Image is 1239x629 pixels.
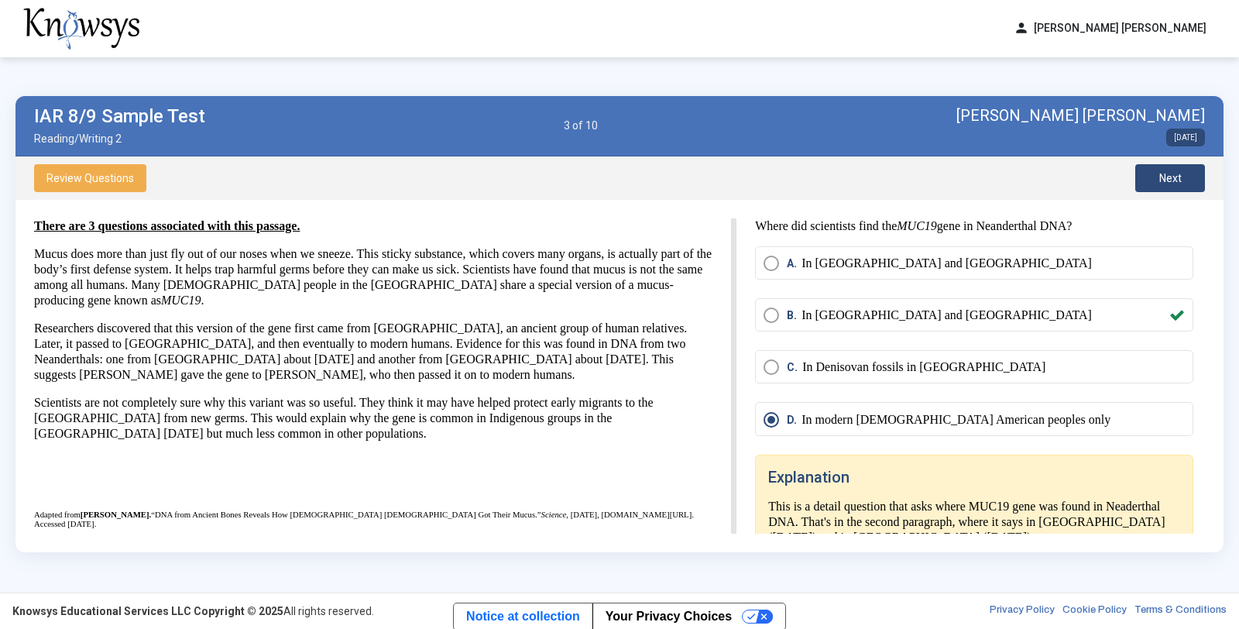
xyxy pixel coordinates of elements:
span: B. [787,308,801,323]
p: In modern [DEMOGRAPHIC_DATA] American peoples only [801,412,1110,428]
button: person[PERSON_NAME] [PERSON_NAME] [1004,15,1216,41]
p: This is a detail question that asks where MUC19 gene was found in Neaderthal DNA. That's in the s... [768,499,1180,545]
span: Next [1159,172,1182,184]
div: All rights reserved. [12,603,374,619]
em: Science [541,510,567,519]
img: knowsys-logo.png [23,8,139,50]
h4: Explanation [768,468,1180,486]
em: MUC19 [897,219,937,232]
p: Where did scientists find the gene in Neanderthal DNA? [755,218,1193,234]
strong: Knowsys Educational Services LLC Copyright © 2025 [12,605,283,617]
a: Terms & Conditions [1134,603,1227,619]
span: A. [787,256,801,271]
em: MUC19 [161,294,201,307]
span: C. [787,359,802,375]
span: D. [787,412,801,428]
a: Cookie Policy [1062,603,1127,619]
p: Scientists are not completely sure why this variant was so useful. They think it may have helped ... [34,395,712,442]
h6: Adapted from “DNA from Ancient Bones Reveals How [DEMOGRAPHIC_DATA] [DEMOGRAPHIC_DATA] Got Their ... [34,510,712,530]
span: Reading/Writing 2 [34,132,205,145]
p: In [GEOGRAPHIC_DATA] and [GEOGRAPHIC_DATA] [801,256,1092,271]
label: IAR 8/9 Sample Test [34,106,205,126]
span: [DATE] [1166,129,1205,146]
button: Review Questions [34,164,146,192]
p: Researchers discovered that this version of the gene first came from [GEOGRAPHIC_DATA], an ancien... [34,321,712,383]
span: 3 of 10 [564,119,598,132]
span: Review Questions [46,172,134,184]
strong: There are 3 questions associated with this passage. [34,219,300,232]
label: [PERSON_NAME] [PERSON_NAME] [956,105,1205,125]
span: person [1014,20,1029,36]
p: Mucus does more than just fly out of our noses when we sneeze. This sticky substance, which cover... [34,246,712,308]
mat-radio-group: Select an option [755,246,1193,455]
p: In [GEOGRAPHIC_DATA] and [GEOGRAPHIC_DATA] [801,308,1092,323]
p: In Denisovan fossils in [GEOGRAPHIC_DATA] [802,359,1045,375]
button: Next [1135,164,1205,192]
strong: [PERSON_NAME]. [81,510,151,519]
a: Privacy Policy [990,603,1055,619]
